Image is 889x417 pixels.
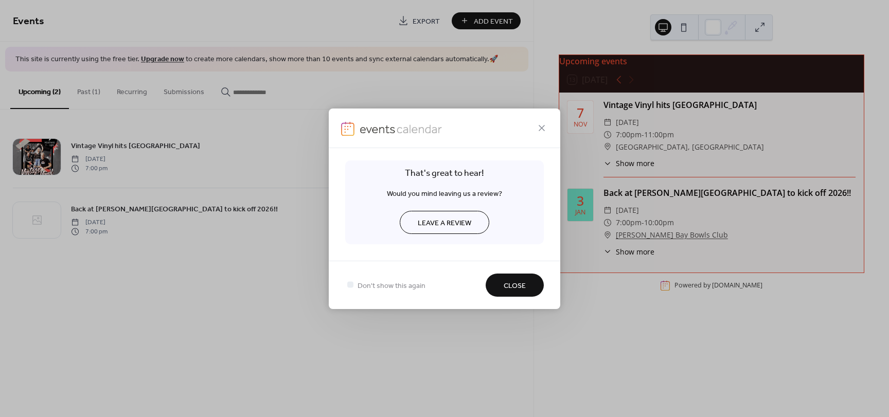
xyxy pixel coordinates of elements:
img: logo-icon [341,121,354,136]
img: logo-icon [360,121,443,136]
span: Close [504,280,526,291]
button: Close [486,274,544,297]
span: Don't show this again [358,280,425,291]
span: That's great to hear! [405,166,484,180]
span: Would you mind leaving us a review? [387,188,502,199]
a: Leave a review [400,211,489,234]
span: Leave a review [418,217,471,228]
